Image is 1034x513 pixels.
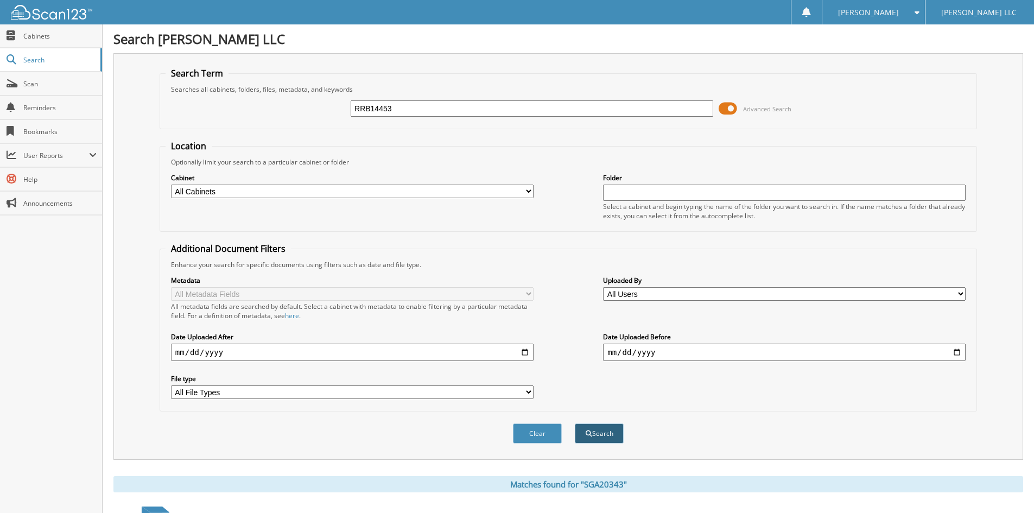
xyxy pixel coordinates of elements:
span: Search [23,55,95,65]
legend: Location [166,140,212,152]
span: [PERSON_NAME] LLC [941,9,1017,16]
label: File type [171,374,534,383]
label: Uploaded By [603,276,966,285]
img: scan123-logo-white.svg [11,5,92,20]
label: Date Uploaded After [171,332,534,341]
input: start [171,344,534,361]
span: Reminders [23,103,97,112]
span: [PERSON_NAME] [838,9,899,16]
span: Bookmarks [23,127,97,136]
legend: Search Term [166,67,229,79]
div: All metadata fields are searched by default. Select a cabinet with metadata to enable filtering b... [171,302,534,320]
span: Advanced Search [743,105,791,113]
div: Enhance your search for specific documents using filters such as date and file type. [166,260,971,269]
div: Searches all cabinets, folders, files, metadata, and keywords [166,85,971,94]
a: here [285,311,299,320]
button: Clear [513,423,562,444]
span: Help [23,175,97,184]
label: Cabinet [171,173,534,182]
legend: Additional Document Filters [166,243,291,255]
div: Select a cabinet and begin typing the name of the folder you want to search in. If the name match... [603,202,966,220]
span: Announcements [23,199,97,208]
label: Date Uploaded Before [603,332,966,341]
label: Metadata [171,276,534,285]
input: end [603,344,966,361]
span: Scan [23,79,97,88]
span: Cabinets [23,31,97,41]
h1: Search [PERSON_NAME] LLC [113,30,1023,48]
div: Matches found for "SGA20343" [113,476,1023,492]
div: Optionally limit your search to a particular cabinet or folder [166,157,971,167]
label: Folder [603,173,966,182]
iframe: Chat Widget [980,461,1034,513]
button: Search [575,423,624,444]
span: User Reports [23,151,89,160]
